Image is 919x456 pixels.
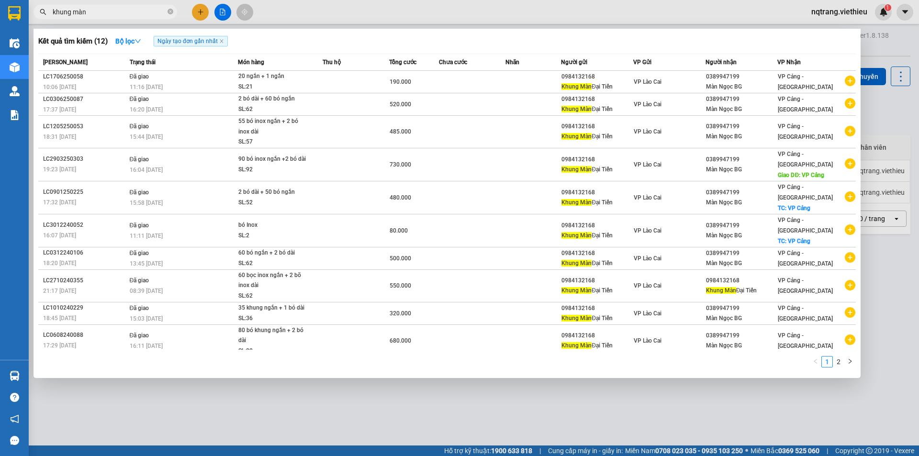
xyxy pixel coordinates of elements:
span: Món hàng [238,59,264,66]
li: Next Page [844,356,856,367]
span: 16:11 [DATE] [130,343,163,349]
span: plus-circle [845,158,855,169]
div: 0984132168 [561,72,633,82]
span: close-circle [168,9,173,14]
span: VP Lào Cai [634,128,661,135]
div: 55 bó inox ngắn + 2 bó inox dài [238,116,310,137]
div: SL: 21 [238,82,310,92]
span: VP Lào Cai [634,310,661,317]
span: Đã giao [130,96,149,102]
div: 0389947199 [706,72,777,82]
span: Khung Màn [561,199,592,206]
div: SL: 62 [238,291,310,301]
img: warehouse-icon [10,86,20,96]
span: left [813,358,818,364]
span: VP Lào Cai [634,101,661,108]
span: Khung Màn [561,106,592,112]
span: Trạng thái [130,59,156,66]
span: Đã giao [130,123,149,130]
span: VP Cảng - [GEOGRAPHIC_DATA] [778,123,833,140]
span: 19:23 [DATE] [43,166,76,173]
div: 0389947199 [706,221,777,231]
span: question-circle [10,393,19,402]
div: 80 bó khung ngắn + 2 bó dài [238,325,310,346]
span: plus-circle [845,76,855,86]
span: 80.000 [390,227,408,234]
div: 0389947199 [706,94,777,104]
div: Đại Tiến [561,258,633,268]
span: VP Nhận [777,59,801,66]
div: Đại Tiến [561,104,633,114]
div: Đại Tiến [561,82,633,92]
span: 10:06 [DATE] [43,84,76,90]
span: down [134,38,141,44]
span: VP Lào Cai [634,78,661,85]
div: 0984132168 [706,276,777,286]
span: Đã giao [130,156,149,163]
span: 680.000 [390,337,411,344]
span: Chưa cước [439,59,467,66]
span: close [219,39,224,44]
div: Màn Ngọc BG [706,198,777,208]
div: LC2903250303 [43,154,127,164]
span: Khung Màn [561,83,592,90]
span: VP Cảng - [GEOGRAPHIC_DATA] [778,332,833,349]
div: 0984132168 [561,221,633,231]
span: plus-circle [845,126,855,136]
span: Tổng cước [389,59,416,66]
span: VP Cảng - [GEOGRAPHIC_DATA] [778,305,833,322]
span: right [847,358,853,364]
div: Màn Ngọc BG [706,258,777,268]
span: VP Lào Cai [634,194,661,201]
a: 1 [822,356,832,367]
div: 0389947199 [706,248,777,258]
div: LC0312240106 [43,248,127,258]
span: Đã giao [130,73,149,80]
div: 2 bó dài + 60 bó ngắn [238,94,310,104]
div: SL: 57 [238,137,310,147]
div: 20 ngắn + 1 ngắn [238,71,310,82]
div: LC0901250225 [43,187,127,197]
div: 0389947199 [706,155,777,165]
span: Đã giao [130,305,149,311]
span: 480.000 [390,194,411,201]
div: 0984132168 [561,155,633,165]
div: Màn Ngọc BG [706,104,777,114]
div: SL: 62 [238,258,310,269]
div: Đại Tiến [561,165,633,175]
div: Đại Tiến [561,132,633,142]
span: Khung Màn [561,342,592,349]
div: SL: 2 [238,231,310,241]
div: 90 bó inox ngắn +2 bó dài [238,154,310,165]
div: Màn Ngọc BG [706,231,777,241]
span: 13:45 [DATE] [130,260,163,267]
div: 0984132168 [561,122,633,132]
span: plus-circle [845,224,855,235]
span: 320.000 [390,310,411,317]
span: VP Cảng - [GEOGRAPHIC_DATA] [778,96,833,113]
div: SL: 36 [238,313,310,324]
div: 0984132168 [561,331,633,341]
span: Khung Màn [561,260,592,267]
span: VP Lào Cai [634,255,661,262]
span: Thu hộ [323,59,341,66]
span: plus-circle [845,307,855,318]
div: LC0306250087 [43,94,127,104]
div: LC1010240229 [43,303,127,313]
span: plus-circle [845,280,855,290]
div: 2 bó dài + 50 bó ngắn [238,187,310,198]
span: Người gửi [561,59,587,66]
div: Đại Tiến [561,198,633,208]
span: VP Cảng - [GEOGRAPHIC_DATA] [778,277,833,294]
span: Đã giao [130,250,149,256]
span: VP Cảng - [GEOGRAPHIC_DATA] [778,184,833,201]
div: Màn Ngọc BG [706,313,777,323]
span: 17:37 [DATE] [43,106,76,113]
div: LC2710240355 [43,276,127,286]
span: close-circle [168,8,173,17]
span: 17:29 [DATE] [43,342,76,349]
span: 08:39 [DATE] [130,288,163,294]
span: search [40,9,46,15]
img: warehouse-icon [10,371,20,381]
